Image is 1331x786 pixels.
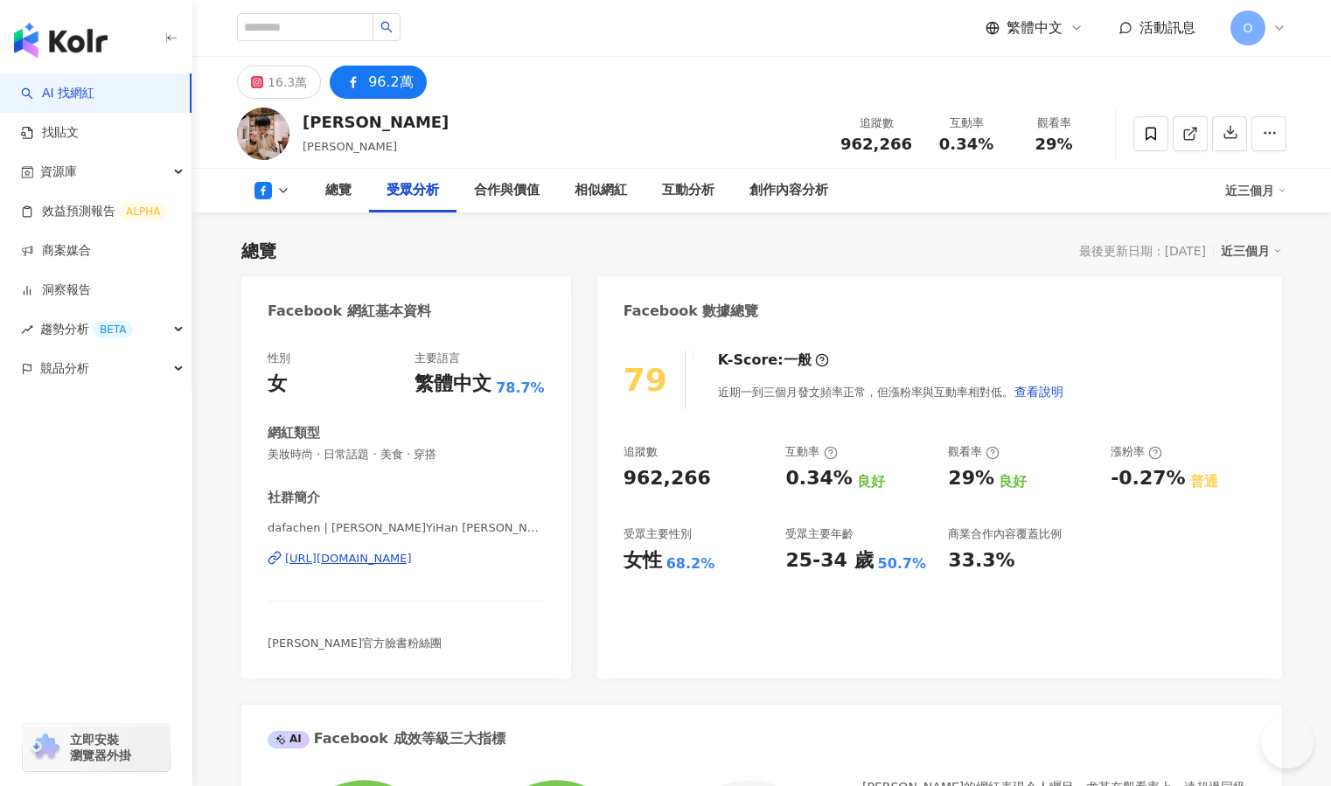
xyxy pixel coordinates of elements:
[718,374,1064,409] div: 近期一到三個月發文頻率正常，但漲粉率與互動率相對低。
[1225,177,1286,205] div: 近三個月
[785,465,852,492] div: 0.34%
[303,111,449,133] div: [PERSON_NAME]
[624,444,658,460] div: 追蹤數
[1014,374,1064,409] button: 查看說明
[624,547,662,574] div: 女性
[325,180,352,201] div: 總覽
[948,547,1014,574] div: 33.3%
[70,732,131,763] span: 立即安裝 瀏覽器外掛
[933,115,1000,132] div: 互動率
[40,310,133,349] span: 趨勢分析
[575,180,627,201] div: 相似網紅
[241,239,276,263] div: 總覽
[40,152,77,191] span: 資源庫
[268,489,320,507] div: 社群簡介
[268,302,431,321] div: Facebook 網紅基本資料
[387,180,439,201] div: 受眾分析
[939,136,993,153] span: 0.34%
[785,547,873,574] div: 25-34 歲
[749,180,828,201] div: 創作內容分析
[1190,472,1218,491] div: 普通
[268,520,545,536] span: dafachen | [PERSON_NAME]YiHan [PERSON_NAME] | dafachen
[784,351,812,370] div: 一般
[1021,115,1087,132] div: 觀看率
[1243,18,1252,38] span: O
[330,66,427,99] button: 96.2萬
[1111,465,1185,492] div: -0.27%
[624,465,711,492] div: 962,266
[237,66,321,99] button: 16.3萬
[496,379,545,398] span: 78.7%
[237,108,289,160] img: KOL Avatar
[93,321,133,338] div: BETA
[1139,19,1195,36] span: 活動訊息
[948,526,1062,542] div: 商業合作內容覆蓋比例
[1261,716,1314,769] iframe: Help Scout Beacon - Open
[268,447,545,463] span: 美妝時尚 · 日常話題 · 美食 · 穿搭
[21,85,94,102] a: searchAI 找網紅
[28,734,62,762] img: chrome extension
[624,362,667,398] div: 79
[1221,240,1282,262] div: 近三個月
[624,302,759,321] div: Facebook 數據總覽
[303,140,397,153] span: [PERSON_NAME]
[718,351,829,370] div: K-Score :
[878,554,927,574] div: 50.7%
[415,351,460,366] div: 主要語言
[474,180,540,201] div: 合作與價值
[21,203,167,220] a: 效益預測報告ALPHA
[21,242,91,260] a: 商案媒合
[21,323,33,336] span: rise
[368,70,414,94] div: 96.2萬
[1111,444,1162,460] div: 漲粉率
[840,135,912,153] span: 962,266
[268,70,307,94] div: 16.3萬
[268,729,505,748] div: Facebook 成效等級三大指標
[21,124,79,142] a: 找貼文
[857,472,885,491] div: 良好
[1007,18,1063,38] span: 繁體中文
[285,551,412,567] div: [URL][DOMAIN_NAME]
[1035,136,1072,153] span: 29%
[785,526,854,542] div: 受眾主要年齡
[40,349,89,388] span: 競品分析
[14,23,108,58] img: logo
[268,351,290,366] div: 性別
[268,424,320,442] div: 網紅類型
[268,636,442,650] span: [PERSON_NAME]官方臉書粉絲團
[999,472,1027,491] div: 良好
[21,282,91,299] a: 洞察報告
[662,180,714,201] div: 互動分析
[268,731,310,748] div: AI
[1079,244,1206,258] div: 最後更新日期：[DATE]
[415,371,491,398] div: 繁體中文
[948,444,1000,460] div: 觀看率
[380,21,393,33] span: search
[840,115,912,132] div: 追蹤數
[624,526,692,542] div: 受眾主要性別
[1014,385,1063,399] span: 查看說明
[948,465,994,492] div: 29%
[23,724,170,771] a: chrome extension立即安裝 瀏覽器外掛
[268,371,287,398] div: 女
[268,551,545,567] a: [URL][DOMAIN_NAME]
[666,554,715,574] div: 68.2%
[785,444,837,460] div: 互動率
